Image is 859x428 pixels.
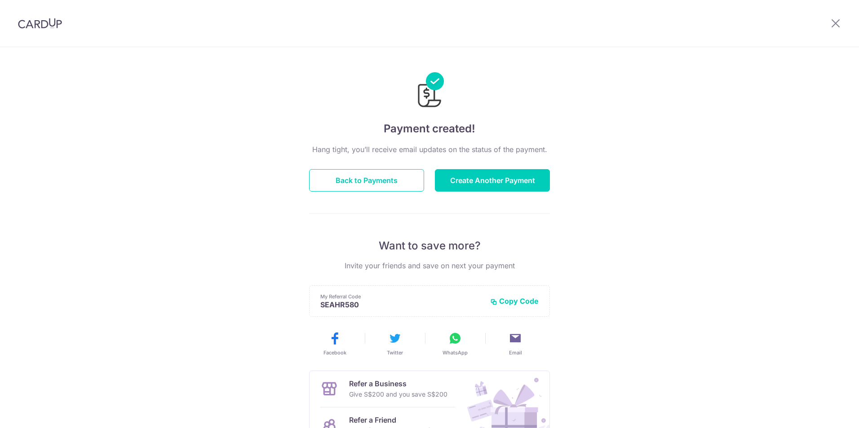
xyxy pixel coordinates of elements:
img: Payments [415,72,444,110]
span: Email [509,349,522,356]
p: SEAHR580 [320,300,483,309]
button: Back to Payments [309,169,424,192]
p: Refer a Friend [349,415,439,425]
p: Invite your friends and save on next your payment [309,260,550,271]
p: Hang tight, you’ll receive email updates on the status of the payment. [309,144,550,155]
button: Twitter [368,331,421,356]
span: Twitter [387,349,403,356]
p: Refer a Business [349,378,447,389]
h4: Payment created! [309,121,550,137]
p: My Referral Code [320,293,483,300]
button: Email [489,331,542,356]
span: Facebook [323,349,346,356]
button: WhatsApp [429,331,482,356]
p: Give S$200 and you save S$200 [349,389,447,400]
span: WhatsApp [443,349,468,356]
button: Facebook [308,331,361,356]
p: Want to save more? [309,239,550,253]
button: Create Another Payment [435,169,550,192]
img: CardUp [18,18,62,29]
button: Copy Code [490,297,539,306]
